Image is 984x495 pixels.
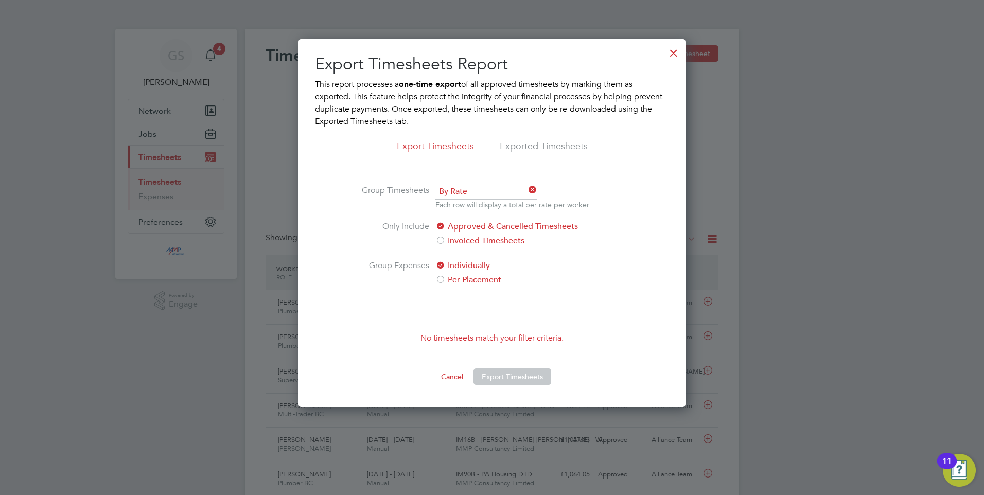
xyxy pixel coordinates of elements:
[397,140,474,158] li: Export Timesheets
[352,220,429,247] label: Only Include
[352,259,429,286] label: Group Expenses
[352,184,429,208] label: Group Timesheets
[435,259,608,272] label: Individually
[315,332,669,344] p: No timesheets match your filter criteria.
[315,54,669,75] h2: Export Timesheets Report
[500,140,588,158] li: Exported Timesheets
[399,79,461,89] b: one-time export
[473,368,551,385] button: Export Timesheets
[942,461,952,474] div: 11
[943,454,976,487] button: Open Resource Center, 11 new notifications
[433,368,471,385] button: Cancel
[435,200,589,210] p: Each row will display a total per rate per worker
[435,235,608,247] label: Invoiced Timesheets
[435,274,608,286] label: Per Placement
[435,220,608,233] label: Approved & Cancelled Timesheets
[315,78,669,128] p: This report processes a of all approved timesheets by marking them as exported. This feature help...
[435,184,537,200] span: By Rate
